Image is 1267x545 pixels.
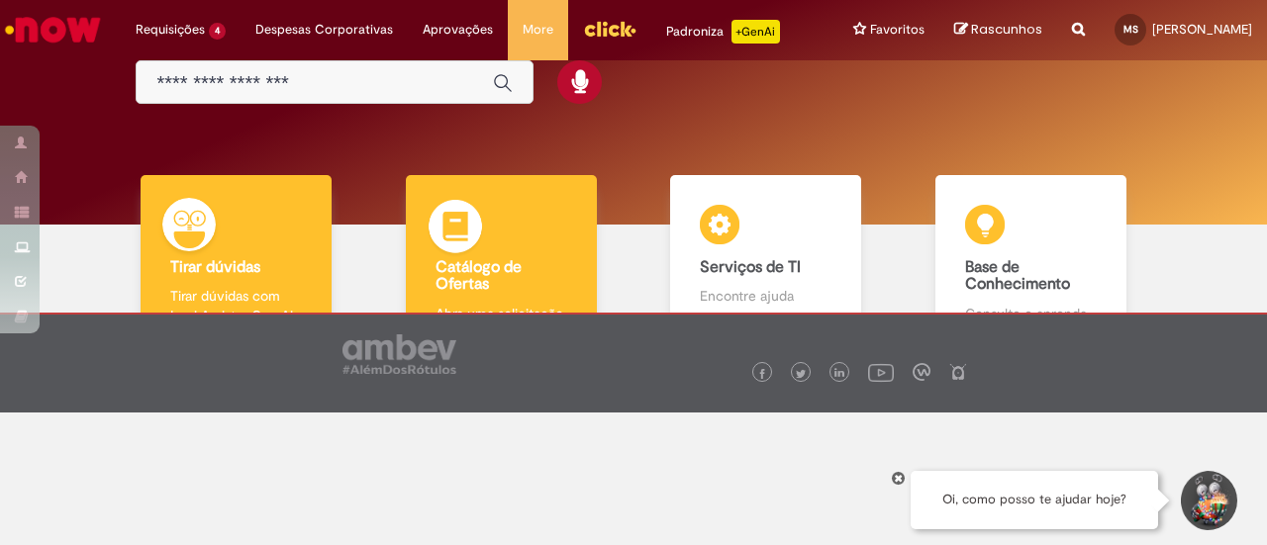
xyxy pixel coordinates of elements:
[209,23,226,40] span: 4
[1123,23,1138,36] span: MS
[523,20,553,40] span: More
[899,175,1164,346] a: Base de Conhecimento Consulte e aprenda
[633,175,899,346] a: Serviços de TI Encontre ajuda
[369,175,634,346] a: Catálogo de Ofertas Abra uma solicitação
[342,334,456,374] img: logo_footer_ambev_rotulo_gray.png
[911,471,1158,529] div: Oi, como posso te ajudar hoje?
[255,20,393,40] span: Despesas Corporativas
[1152,21,1252,38] span: [PERSON_NAME]
[870,20,925,40] span: Favoritos
[965,304,1097,323] p: Consulte e aprenda
[170,257,260,277] b: Tirar dúvidas
[965,257,1070,295] b: Base de Conhecimento
[971,20,1042,39] span: Rascunhos
[834,368,844,380] img: logo_footer_linkedin.png
[796,369,806,379] img: logo_footer_twitter.png
[757,369,767,379] img: logo_footer_facebook.png
[954,21,1042,40] a: Rascunhos
[949,363,967,381] img: logo_footer_naosei.png
[104,175,369,346] a: Tirar dúvidas Tirar dúvidas com Lupi Assist e Gen Ai
[170,286,302,325] p: Tirar dúvidas com Lupi Assist e Gen Ai
[436,257,522,295] b: Catálogo de Ofertas
[666,20,780,44] div: Padroniza
[700,257,801,277] b: Serviços de TI
[583,14,636,44] img: click_logo_yellow_360x200.png
[423,20,493,40] span: Aprovações
[700,286,831,306] p: Encontre ajuda
[2,10,104,49] img: ServiceNow
[913,363,930,381] img: logo_footer_workplace.png
[731,20,780,44] p: +GenAi
[436,304,567,323] p: Abra uma solicitação
[1178,471,1237,530] button: Iniciar Conversa de Suporte
[868,359,894,385] img: logo_footer_youtube.png
[136,20,205,40] span: Requisições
